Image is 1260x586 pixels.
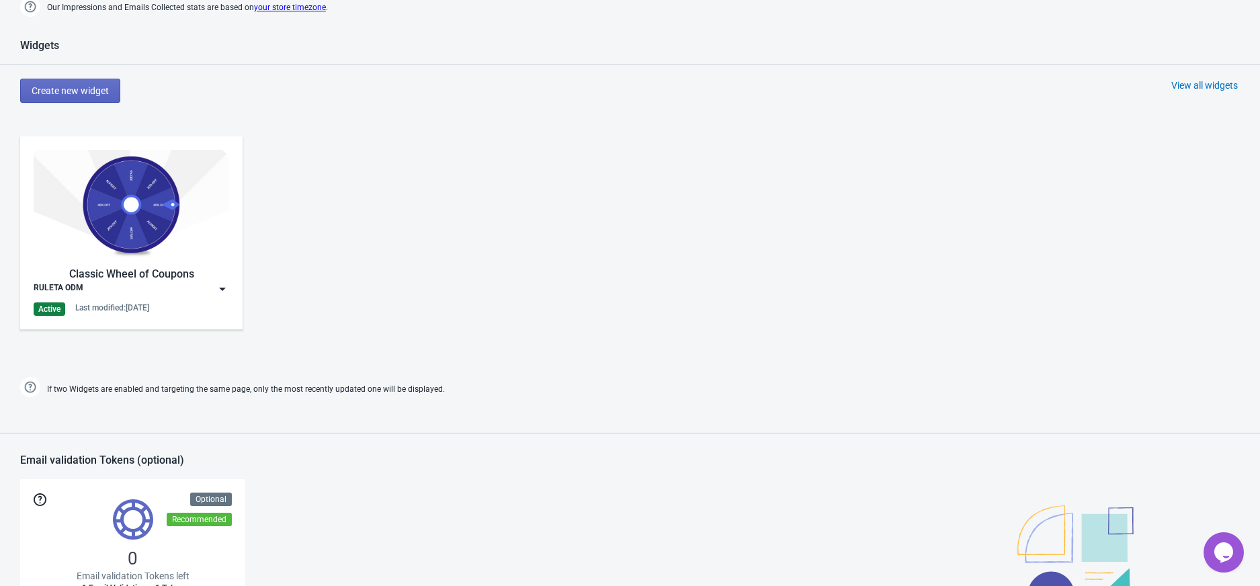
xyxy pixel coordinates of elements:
img: classic_game.jpg [34,150,229,259]
div: View all widgets [1171,79,1238,92]
iframe: chat widget [1204,532,1247,573]
div: Optional [190,493,232,506]
span: 0 [128,548,138,569]
div: Active [34,302,65,316]
div: Classic Wheel of Coupons [34,266,229,282]
span: Email validation Tokens left [77,569,190,583]
div: Recommended [167,513,232,526]
img: help.png [20,377,40,397]
span: If two Widgets are enabled and targeting the same page, only the most recently updated one will b... [47,378,445,401]
a: your store timezone [254,3,326,12]
button: Create new widget [20,79,120,103]
img: dropdown.png [216,282,229,296]
div: Last modified: [DATE] [75,302,149,313]
span: Create new widget [32,85,109,96]
img: tokens.svg [113,499,153,540]
div: RULETA ODM [34,282,83,296]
